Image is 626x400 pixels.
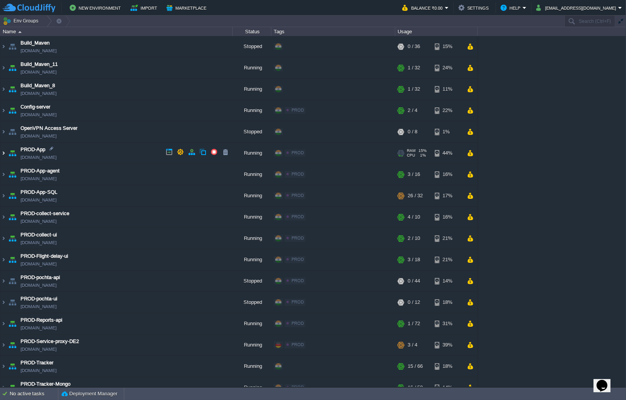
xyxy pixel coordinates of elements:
[21,281,57,289] a: [DOMAIN_NAME]
[408,164,420,185] div: 3 / 16
[435,207,460,228] div: 16%
[408,36,420,57] div: 0 / 36
[408,249,420,270] div: 3 / 18
[407,148,415,153] span: RAM
[396,27,477,36] div: Usage
[0,377,7,398] img: AMDAwAAAACH5BAEAAAAALAAAAAABAAEAAAICRAEAOw==
[21,210,69,217] a: PROD-collect-service
[233,121,271,142] div: Stopped
[233,27,271,36] div: Status
[21,303,57,310] a: [DOMAIN_NAME]
[435,334,460,355] div: 39%
[233,164,271,185] div: Running
[21,260,57,268] a: [DOMAIN_NAME]
[21,60,58,68] a: Build_Maven_11
[21,217,57,225] a: [DOMAIN_NAME]
[435,271,460,291] div: 14%
[0,143,7,164] img: AMDAwAAAACH5BAEAAAAALAAAAAABAAEAAAICRAEAOw==
[292,193,304,198] span: PROD
[292,257,304,262] span: PROD
[21,82,55,90] a: Build_Maven_8
[0,207,7,228] img: AMDAwAAAACH5BAEAAAAALAAAAAABAAEAAAICRAEAOw==
[70,3,123,12] button: New Environment
[21,188,57,196] a: PROD-App-SQL
[593,369,618,392] iframe: chat widget
[3,16,41,26] button: Env Groups
[292,278,304,283] span: PROD
[233,271,271,291] div: Stopped
[21,132,57,140] a: [DOMAIN_NAME]
[21,39,50,47] a: Build_Maven
[1,27,232,36] div: Name
[501,3,523,12] button: Help
[7,185,18,206] img: AMDAwAAAACH5BAEAAAAALAAAAAABAAEAAAICRAEAOw==
[402,3,445,12] button: Balance ₹0.00
[7,79,18,100] img: AMDAwAAAACH5BAEAAAAALAAAAAABAAEAAAICRAEAOw==
[21,380,70,388] span: PROD-Tracker-Mongo
[0,271,7,291] img: AMDAwAAAACH5BAEAAAAALAAAAAABAAEAAAICRAEAOw==
[21,153,57,161] a: [DOMAIN_NAME]
[435,228,460,249] div: 21%
[21,338,79,345] span: PROD-Service-proxy-DE2
[233,292,271,313] div: Stopped
[21,90,57,97] span: [DOMAIN_NAME]
[0,313,7,334] img: AMDAwAAAACH5BAEAAAAALAAAAAABAAEAAAICRAEAOw==
[21,295,57,303] a: PROD-pochta-ui
[0,249,7,270] img: AMDAwAAAACH5BAEAAAAALAAAAAABAAEAAAICRAEAOw==
[7,292,18,313] img: AMDAwAAAACH5BAEAAAAALAAAAAABAAEAAAICRAEAOw==
[21,345,57,353] a: [DOMAIN_NAME]
[408,377,423,398] div: 16 / 50
[408,79,420,100] div: 1 / 32
[7,313,18,334] img: AMDAwAAAACH5BAEAAAAALAAAAAABAAEAAAICRAEAOw==
[7,271,18,291] img: AMDAwAAAACH5BAEAAAAALAAAAAABAAEAAAICRAEAOw==
[292,236,304,240] span: PROD
[408,292,420,313] div: 0 / 12
[21,252,68,260] a: PROD-Flight-delay-ui
[21,47,57,55] span: [DOMAIN_NAME]
[435,121,460,142] div: 1%
[233,377,271,398] div: Running
[292,300,304,304] span: PROD
[408,334,417,355] div: 3 / 4
[292,214,304,219] span: PROD
[435,57,460,78] div: 24%
[292,108,304,112] span: PROD
[21,146,45,153] a: PROD-App
[21,231,57,239] a: PROD-collect-ui
[408,100,417,121] div: 2 / 4
[7,334,18,355] img: AMDAwAAAACH5BAEAAAAALAAAAAABAAEAAAICRAEAOw==
[536,3,618,12] button: [EMAIL_ADDRESS][DOMAIN_NAME]
[21,367,57,374] a: [DOMAIN_NAME]
[408,313,420,334] div: 1 / 72
[233,207,271,228] div: Running
[21,359,53,367] a: PROD-Tracker
[233,185,271,206] div: Running
[233,249,271,270] div: Running
[435,143,460,164] div: 44%
[7,249,18,270] img: AMDAwAAAACH5BAEAAAAALAAAAAABAAEAAAICRAEAOw==
[408,57,420,78] div: 1 / 32
[21,111,57,119] a: [DOMAIN_NAME]
[0,121,7,142] img: AMDAwAAAACH5BAEAAAAALAAAAAABAAEAAAICRAEAOw==
[272,27,395,36] div: Tags
[21,274,60,281] a: PROD-pochta-api
[21,124,77,132] span: OpenVPN Access Server
[292,385,304,390] span: PROD
[7,121,18,142] img: AMDAwAAAACH5BAEAAAAALAAAAAABAAEAAAICRAEAOw==
[435,36,460,57] div: 15%
[10,388,58,400] div: No active tasks
[233,36,271,57] div: Stopped
[21,324,57,332] span: [DOMAIN_NAME]
[292,150,304,155] span: PROD
[233,79,271,100] div: Running
[3,3,55,13] img: CloudJiffy
[7,228,18,249] img: AMDAwAAAACH5BAEAAAAALAAAAAABAAEAAAICRAEAOw==
[0,334,7,355] img: AMDAwAAAACH5BAEAAAAALAAAAAABAAEAAAICRAEAOw==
